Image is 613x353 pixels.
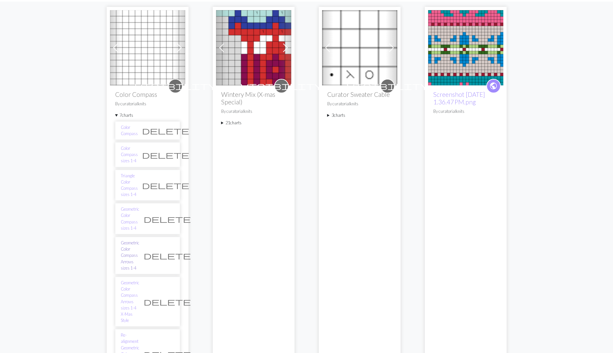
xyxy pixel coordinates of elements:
button: Delete chart [139,249,195,262]
img: Wintery Mix (X-mas Special) [216,10,291,85]
a: Geometric Color Compass Arrows sizes 1-4 [121,240,139,271]
img: Color Compass [110,10,185,85]
button: Delete chart [138,149,193,161]
button: Delete chart [139,213,195,225]
i: private [347,79,428,93]
h2: Color Compass [115,91,180,98]
img: Seaton Chart with Subs [428,10,503,85]
span: public [489,81,497,91]
span: delete [144,297,191,306]
a: Color Compass [110,44,185,50]
summary: 3charts [327,112,392,118]
span: delete [144,214,191,223]
h2: Wintery Mix (X-mas Special) [221,91,286,106]
i: private [241,79,322,93]
a: Triangle Color Compass sizes 1-4 [121,173,138,198]
a: Seaton Chart with Subs [428,44,503,50]
span: visibility [241,81,322,91]
i: private [135,79,216,93]
i: public [489,79,497,93]
p: By curatorialknits [221,108,286,115]
span: delete [142,126,189,135]
button: Delete chart [138,179,193,191]
a: Color Compass [121,124,138,137]
p: By curatorialknits [327,101,392,107]
p: By curatorialknits [115,101,180,107]
span: visibility [347,81,428,91]
p: By curatorialknits [433,108,498,115]
summary: 7charts [115,112,180,118]
img: Curator Sweater Cable [322,10,397,85]
a: public [486,79,501,93]
a: Wintery Mix (X-mas Special) [216,44,291,50]
a: Geometric Color Compass Arrows sizes 1-4 X-Mas Style [121,280,139,324]
h2: Curator Sweater Cable [327,91,392,98]
button: Delete chart [139,295,195,308]
span: delete [144,251,191,260]
a: Geometric Color Compass sizes 1-4 [121,206,139,231]
summary: 21charts [221,120,286,126]
span: delete [142,150,189,159]
a: Curator Sweater Cable [322,44,397,50]
span: visibility [135,81,216,91]
span: delete [142,181,189,190]
a: Screenshot [DATE] 1.36.47 PM.png [433,91,485,106]
button: Delete chart [138,124,193,137]
a: Color Compass sizes 1-4 [121,145,138,164]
